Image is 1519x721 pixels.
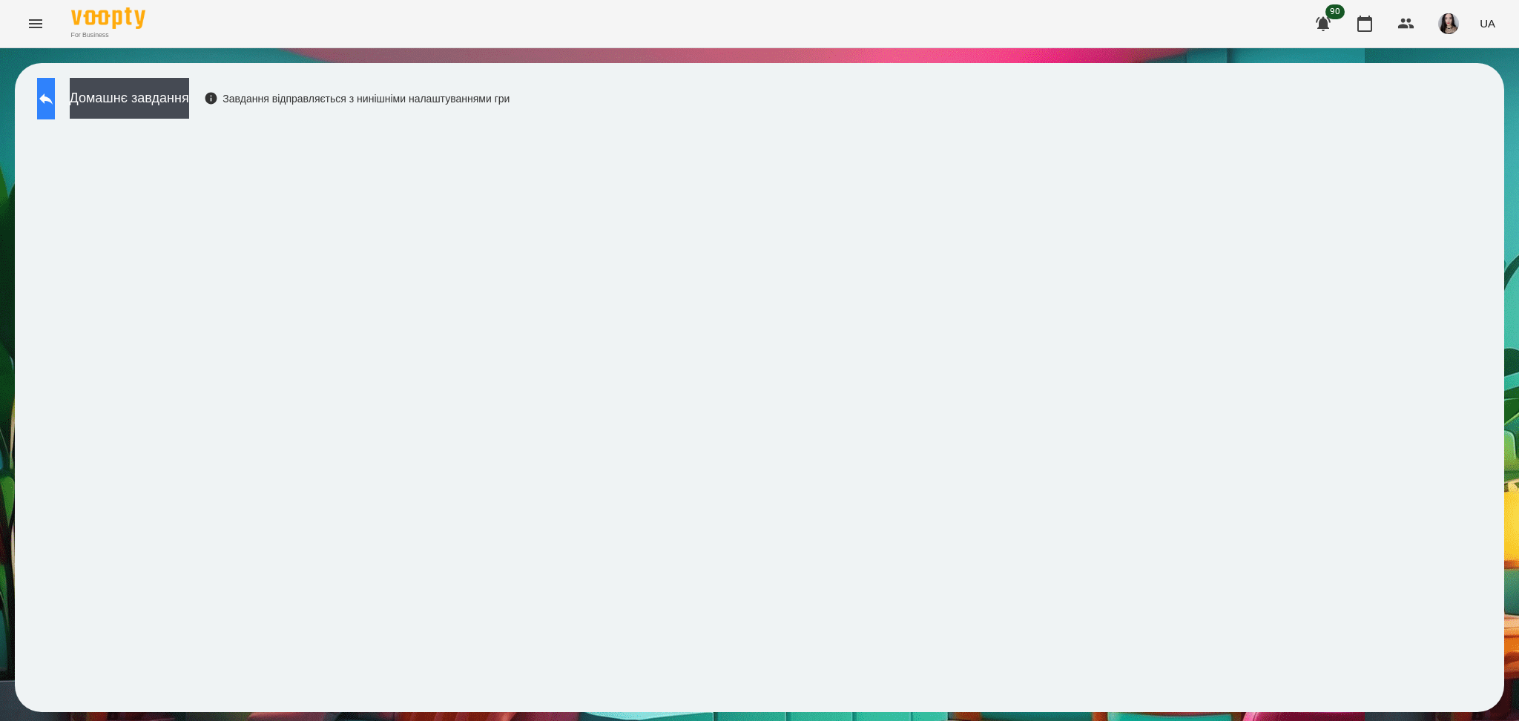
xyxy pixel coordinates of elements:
button: Menu [18,6,53,42]
button: UA [1474,10,1501,37]
div: Завдання відправляється з нинішніми налаштуваннями гри [204,91,510,106]
img: 23d2127efeede578f11da5c146792859.jpg [1438,13,1459,34]
span: For Business [71,30,145,40]
span: 90 [1325,4,1345,19]
button: Домашнє завдання [70,78,189,119]
span: UA [1480,16,1495,31]
img: Voopty Logo [71,7,145,29]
